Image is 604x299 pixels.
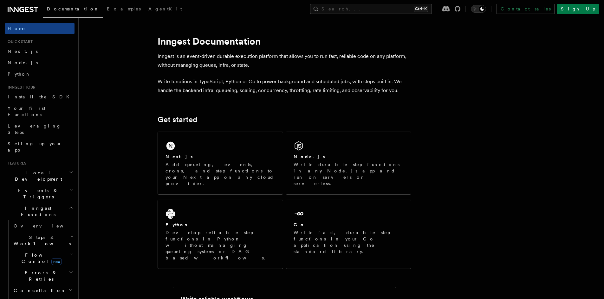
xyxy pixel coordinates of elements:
[497,4,555,14] a: Contact sales
[8,123,61,135] span: Leveraging Steps
[107,6,141,11] span: Examples
[158,52,411,70] p: Inngest is an event-driven durable execution platform that allows you to run fast, reliable code ...
[5,185,75,202] button: Events & Triggers
[5,68,75,80] a: Python
[158,77,411,95] p: Write functions in TypeScript, Python or Go to power background and scheduled jobs, with steps bu...
[5,202,75,220] button: Inngest Functions
[5,187,69,200] span: Events & Triggers
[5,170,69,182] span: Local Development
[8,72,31,77] span: Python
[5,57,75,68] a: Node.js
[166,221,189,228] h2: Python
[11,285,75,296] button: Cancellation
[8,60,38,65] span: Node.js
[5,46,75,57] a: Next.js
[294,221,305,228] h2: Go
[8,25,25,32] span: Home
[5,39,33,44] span: Quick start
[11,287,66,294] span: Cancellation
[11,249,75,267] button: Flow Controlnew
[286,200,411,269] a: GoWrite fast, durable step functions in your Go application using the standard library.
[5,91,75,103] a: Install the SDK
[8,141,62,153] span: Setting up your app
[158,35,411,47] h1: Inngest Documentation
[5,167,75,185] button: Local Development
[5,23,75,34] a: Home
[5,120,75,138] a: Leveraging Steps
[294,161,403,187] p: Write durable step functions in any Node.js app and run on servers or serverless.
[158,200,283,269] a: PythonDevelop reliable step functions in Python without managing queueing systems or DAG based wo...
[5,205,68,218] span: Inngest Functions
[47,6,99,11] span: Documentation
[11,220,75,232] a: Overview
[145,2,186,17] a: AgentKit
[8,94,73,99] span: Install the SDK
[286,132,411,195] a: Node.jsWrite durable step functions in any Node.js app and run on servers or serverless.
[11,267,75,285] button: Errors & Retries
[5,103,75,120] a: Your first Functions
[148,6,182,11] span: AgentKit
[8,49,38,54] span: Next.js
[11,234,71,247] span: Steps & Workflows
[11,232,75,249] button: Steps & Workflows
[5,161,26,166] span: Features
[310,4,432,14] button: Search...Ctrl+K
[557,4,599,14] a: Sign Up
[103,2,145,17] a: Examples
[8,106,45,117] span: Your first Functions
[294,229,403,255] p: Write fast, durable step functions in your Go application using the standard library.
[51,258,62,265] span: new
[166,153,193,160] h2: Next.js
[5,138,75,156] a: Setting up your app
[414,6,428,12] kbd: Ctrl+K
[166,229,275,261] p: Develop reliable step functions in Python without managing queueing systems or DAG based workflows.
[5,85,36,90] span: Inngest tour
[294,153,325,160] h2: Node.js
[471,5,486,13] button: Toggle dark mode
[43,2,103,18] a: Documentation
[11,270,69,282] span: Errors & Retries
[166,161,275,187] p: Add queueing, events, crons, and step functions to your Next app on any cloud provider.
[14,223,79,228] span: Overview
[158,115,197,124] a: Get started
[158,132,283,195] a: Next.jsAdd queueing, events, crons, and step functions to your Next app on any cloud provider.
[11,252,70,265] span: Flow Control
